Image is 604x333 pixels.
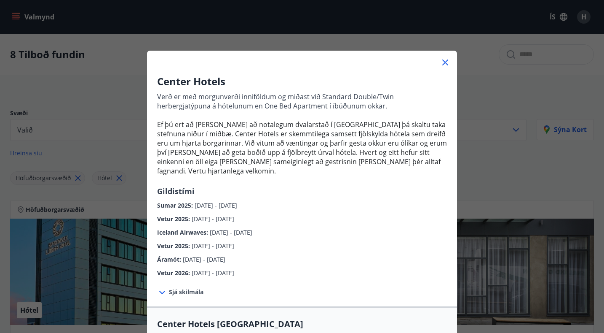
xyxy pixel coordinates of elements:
[169,288,203,296] span: Sjá skilmála
[157,92,447,111] p: Verð er með morgunverði inniföldum og miðast við Standard Double/Twin herbergjatýpuna á hótelunum...
[192,242,234,250] span: [DATE] - [DATE]
[157,201,195,209] span: Sumar 2025 :
[157,242,192,250] span: Vetur 2025 :
[183,255,225,263] span: [DATE] - [DATE]
[157,74,447,89] h3: Center Hotels
[157,269,192,277] span: Vetur 2026 :
[157,228,210,236] span: Iceland Airwaves :
[157,255,183,263] span: Áramót :
[157,186,195,196] span: Gildistími
[157,318,447,330] span: Center Hotels [GEOGRAPHIC_DATA]
[192,215,234,223] span: [DATE] - [DATE]
[157,120,447,176] span: Ef þú ert að [PERSON_NAME] að notalegum dvalarstað í [GEOGRAPHIC_DATA] þá skaltu taka stefnuna ni...
[157,215,192,223] span: Vetur 2025 :
[195,201,237,209] span: [DATE] - [DATE]
[192,269,234,277] span: [DATE] - [DATE]
[210,228,252,236] span: [DATE] - [DATE]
